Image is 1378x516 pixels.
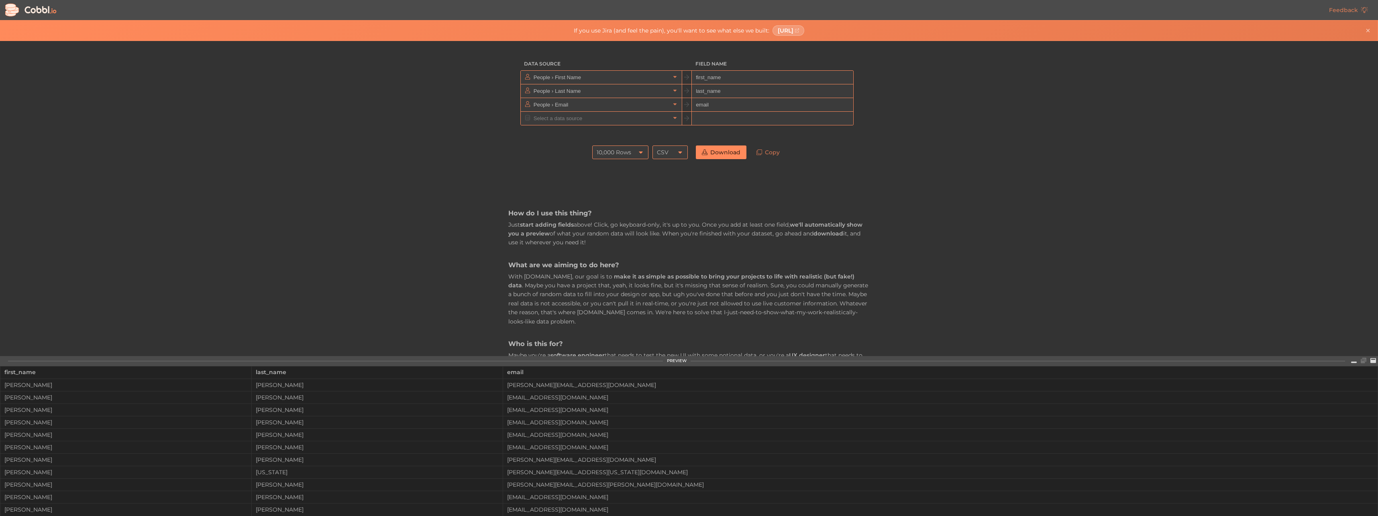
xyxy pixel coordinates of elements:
[503,382,1378,388] div: [PERSON_NAME][EMAIL_ADDRESS][DOMAIN_NAME]
[657,145,669,159] div: CSV
[520,57,682,71] h3: Data Source
[0,494,251,500] div: [PERSON_NAME]
[750,145,786,159] a: Copy
[503,481,1378,488] div: [PERSON_NAME][EMAIL_ADDRESS][PERSON_NAME][DOMAIN_NAME]
[520,221,574,228] strong: start adding fields
[1323,3,1374,17] a: Feedback
[574,27,769,34] span: If you use Jira (and feel the pain), you'll want to see what else we built:
[532,112,670,125] input: Select a data source
[503,469,1378,475] div: [PERSON_NAME][EMAIL_ADDRESS][US_STATE][DOMAIN_NAME]
[773,25,805,36] a: [URL]
[813,230,843,237] strong: download
[789,352,825,359] strong: UX designer
[252,407,503,413] div: [PERSON_NAME]
[0,382,251,388] div: [PERSON_NAME]
[252,469,503,475] div: [US_STATE]
[503,494,1378,500] div: [EMAIL_ADDRESS][DOMAIN_NAME]
[778,27,793,34] span: [URL]
[508,272,870,326] p: With [DOMAIN_NAME], our goal is to . Maybe you have a project that, yeah, it looks fine, but it's...
[508,220,870,247] p: Just above! Click, go keyboard-only, it's up to you. Once you add at least one field, of what you...
[4,367,247,379] div: first_name
[503,432,1378,438] div: [EMAIL_ADDRESS][DOMAIN_NAME]
[507,367,1374,379] div: email
[0,444,251,450] div: [PERSON_NAME]
[503,457,1378,463] div: [PERSON_NAME][EMAIL_ADDRESS][DOMAIN_NAME]
[508,260,870,269] h3: What are we aiming to do here?
[252,394,503,401] div: [PERSON_NAME]
[256,367,499,379] div: last_name
[252,506,503,513] div: [PERSON_NAME]
[532,71,670,84] input: Select a data source
[252,382,503,388] div: [PERSON_NAME]
[532,98,670,111] input: Select a data source
[252,457,503,463] div: [PERSON_NAME]
[0,394,251,401] div: [PERSON_NAME]
[503,419,1378,426] div: [EMAIL_ADDRESS][DOMAIN_NAME]
[508,339,870,348] h3: Who is this for?
[503,407,1378,413] div: [EMAIL_ADDRESS][DOMAIN_NAME]
[503,444,1378,450] div: [EMAIL_ADDRESS][DOMAIN_NAME]
[252,432,503,438] div: [PERSON_NAME]
[692,57,854,71] h3: Field Name
[667,358,687,363] div: PREVIEW
[0,419,251,426] div: [PERSON_NAME]
[0,407,251,413] div: [PERSON_NAME]
[550,352,605,359] strong: software engineer
[597,145,631,159] div: 10,000 Rows
[503,394,1378,401] div: [EMAIL_ADDRESS][DOMAIN_NAME]
[0,432,251,438] div: [PERSON_NAME]
[1363,26,1373,35] button: Close banner
[252,494,503,500] div: [PERSON_NAME]
[503,506,1378,513] div: [EMAIL_ADDRESS][DOMAIN_NAME]
[508,273,854,289] strong: make it as simple as possible to bring your projects to life with realistic (but fake!) data
[252,419,503,426] div: [PERSON_NAME]
[0,506,251,513] div: [PERSON_NAME]
[508,209,870,217] h3: How do I use this thing?
[532,84,670,98] input: Select a data source
[0,469,251,475] div: [PERSON_NAME]
[508,351,870,405] p: Maybe you're a that needs to test the new UI with some notional data, or you're a that needs to s...
[252,481,503,488] div: [PERSON_NAME]
[252,444,503,450] div: [PERSON_NAME]
[0,481,251,488] div: [PERSON_NAME]
[696,145,746,159] a: Download
[0,457,251,463] div: [PERSON_NAME]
